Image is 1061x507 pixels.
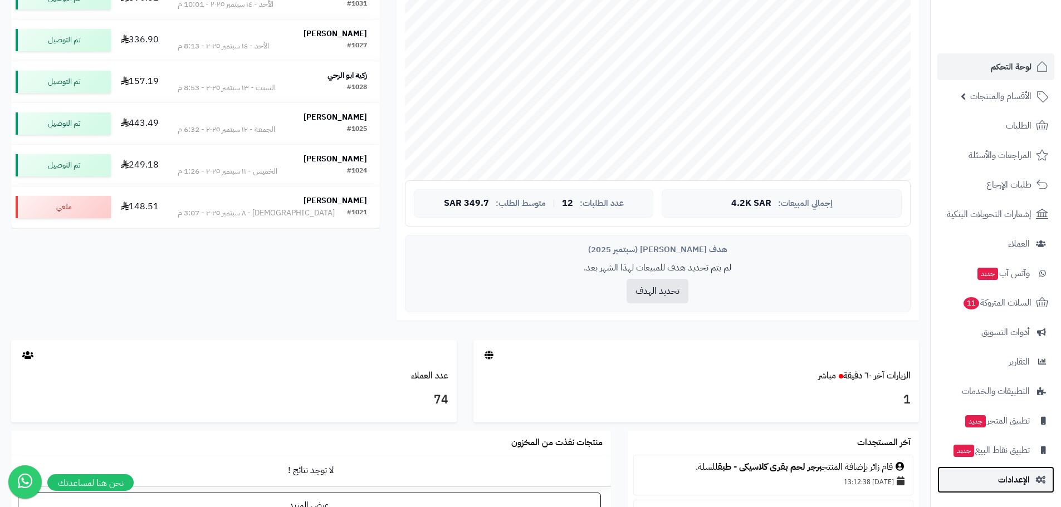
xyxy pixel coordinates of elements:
[962,295,1031,311] span: السلات المتروكة
[718,460,822,474] a: برجر لحم بقرى كلاسيكى - طبق
[778,199,833,208] span: إجمالي المبيعات:
[304,153,367,165] strong: [PERSON_NAME]
[937,407,1054,434] a: تطبيق المتجرجديد
[991,59,1031,75] span: لوحة التحكم
[327,70,367,81] strong: زكية ابو الرحي
[937,319,1054,346] a: أدوات التسويق
[1008,236,1030,252] span: العملاء
[414,262,902,274] p: لم يتم تحديد هدف للمبيعات لهذا الشهر بعد.
[552,199,555,208] span: |
[937,260,1054,287] a: وآتس آبجديد
[115,19,165,61] td: 336.90
[937,53,1054,80] a: لوحة التحكم
[115,61,165,102] td: 157.19
[482,391,911,410] h3: 1
[969,147,1031,163] span: المراجعات والأسئلة
[986,177,1031,193] span: طلبات الإرجاع
[347,124,367,135] div: #1025
[347,82,367,93] div: #1028
[639,461,907,474] div: قام زائر بإضافة المنتج للسلة.
[937,230,1054,257] a: العملاء
[857,438,911,448] h3: آخر المستجدات
[115,145,165,186] td: 249.18
[937,378,1054,405] a: التطبيقات والخدمات
[964,297,979,309] span: 11
[937,437,1054,464] a: تطبيق نقاط البيعجديد
[411,369,448,382] a: عدد العملاء
[11,455,611,486] td: لا توجد نتائج !
[178,41,269,52] div: الأحد - ١٤ سبتمبر ٢٠٢٥ - 8:13 م
[347,208,367,219] div: #1021
[304,195,367,206] strong: [PERSON_NAME]
[178,208,335,219] div: [DEMOGRAPHIC_DATA] - ٨ سبتمبر ٢٠٢٥ - 3:07 م
[965,415,986,427] span: جديد
[818,369,836,382] small: مباشر
[937,171,1054,198] a: طلبات الإرجاع
[977,268,998,280] span: جديد
[962,383,1030,399] span: التطبيقات والخدمات
[444,199,489,209] span: 349.7 SAR
[937,348,1054,375] a: التقارير
[1006,118,1031,134] span: الطلبات
[937,201,1054,228] a: إشعارات التحويلات البنكية
[1009,354,1030,370] span: التقارير
[976,265,1030,281] span: وآتس آب
[414,244,902,255] div: هدف [PERSON_NAME] (سبتمبر 2025)
[178,82,276,93] div: السبت - ١٣ سبتمبر ٢٠٢٥ - 8:53 م
[16,112,111,135] div: تم التوصيل
[511,438,603,448] h3: منتجات نفذت من المخزون
[347,41,367,52] div: #1027
[937,289,1054,316] a: السلات المتروكة11
[115,103,165,144] td: 443.49
[562,199,573,209] span: 12
[970,88,1031,104] span: الأقسام والمنتجات
[937,112,1054,139] a: الطلبات
[178,124,275,135] div: الجمعة - ١٢ سبتمبر ٢٠٢٥ - 6:32 م
[639,474,907,489] div: [DATE] 13:12:38
[16,29,111,51] div: تم التوصيل
[178,166,277,177] div: الخميس - ١١ سبتمبر ٢٠٢٥ - 1:26 م
[964,413,1030,429] span: تطبيق المتجر
[937,466,1054,493] a: الإعدادات
[580,199,624,208] span: عدد الطلبات:
[937,142,1054,169] a: المراجعات والأسئلة
[19,391,448,410] h3: 74
[731,199,771,209] span: 4.2K SAR
[16,154,111,176] div: تم التوصيل
[627,279,688,303] button: تحديد الهدف
[998,472,1030,488] span: الإعدادات
[347,166,367,177] div: #1024
[952,442,1030,458] span: تطبيق نقاط البيع
[818,369,911,382] a: الزيارات آخر ٦٠ دقيقةمباشر
[304,111,367,123] strong: [PERSON_NAME]
[304,28,367,40] strong: [PERSON_NAME]
[16,196,111,218] div: ملغي
[115,186,165,228] td: 148.51
[947,206,1031,222] span: إشعارات التحويلات البنكية
[981,324,1030,340] span: أدوات التسويق
[954,445,974,457] span: جديد
[496,199,546,208] span: متوسط الطلب:
[16,71,111,93] div: تم التوصيل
